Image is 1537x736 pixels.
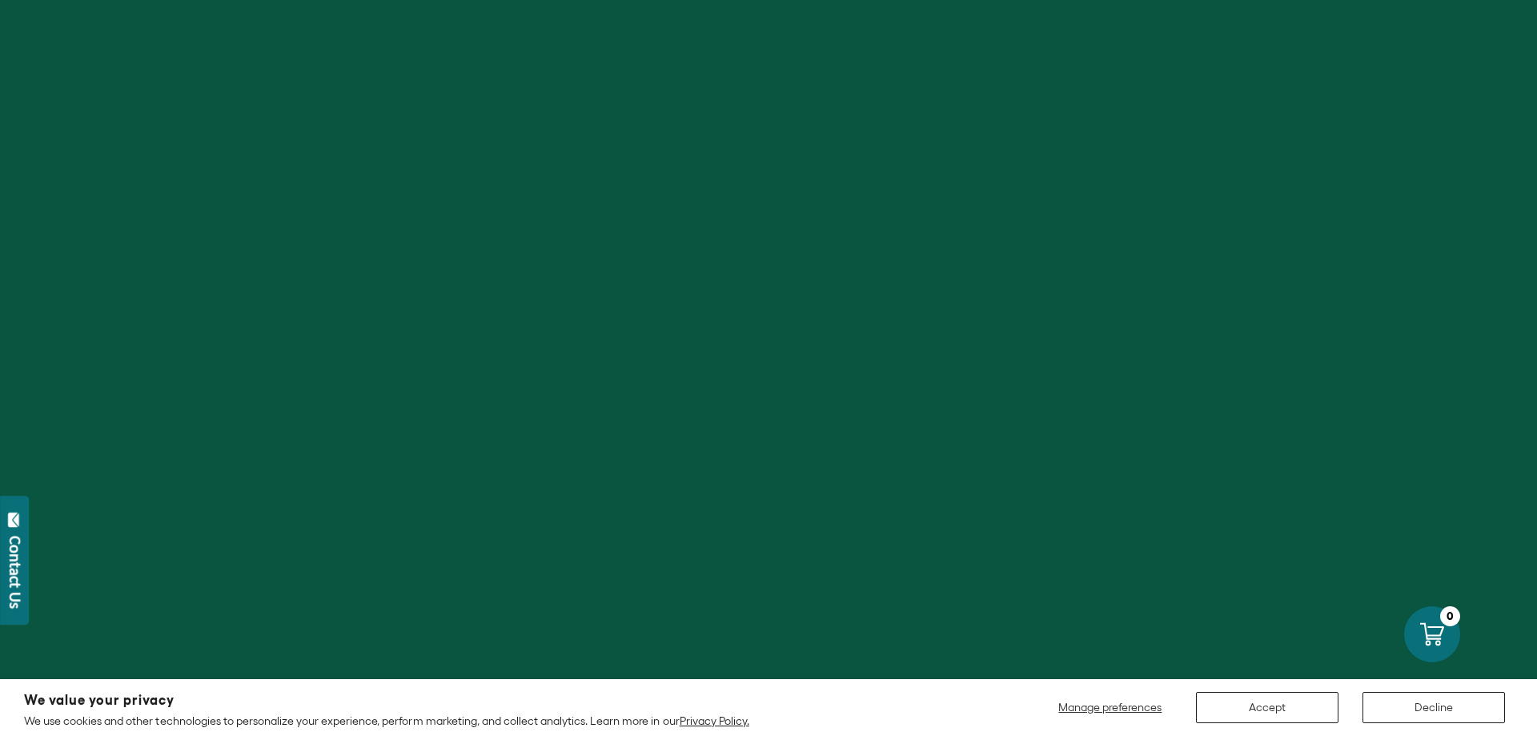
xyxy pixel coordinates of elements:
[24,694,749,707] h2: We value your privacy
[24,714,749,728] p: We use cookies and other technologies to personalize your experience, perform marketing, and coll...
[1058,701,1162,714] span: Manage preferences
[1196,692,1338,723] button: Accept
[680,714,749,727] a: Privacy Policy.
[1440,606,1460,626] div: 0
[1362,692,1505,723] button: Decline
[7,536,23,609] div: Contact Us
[1049,692,1172,723] button: Manage preferences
